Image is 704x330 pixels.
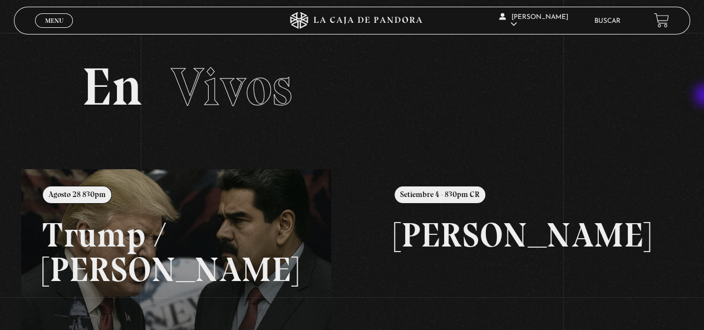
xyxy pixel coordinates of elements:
a: View your shopping cart [654,13,669,28]
span: [PERSON_NAME] [499,14,568,28]
h2: En [82,61,623,114]
span: Vivos [171,55,292,119]
a: Buscar [594,18,621,24]
span: Menu [45,17,63,24]
span: Cerrar [41,27,67,35]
